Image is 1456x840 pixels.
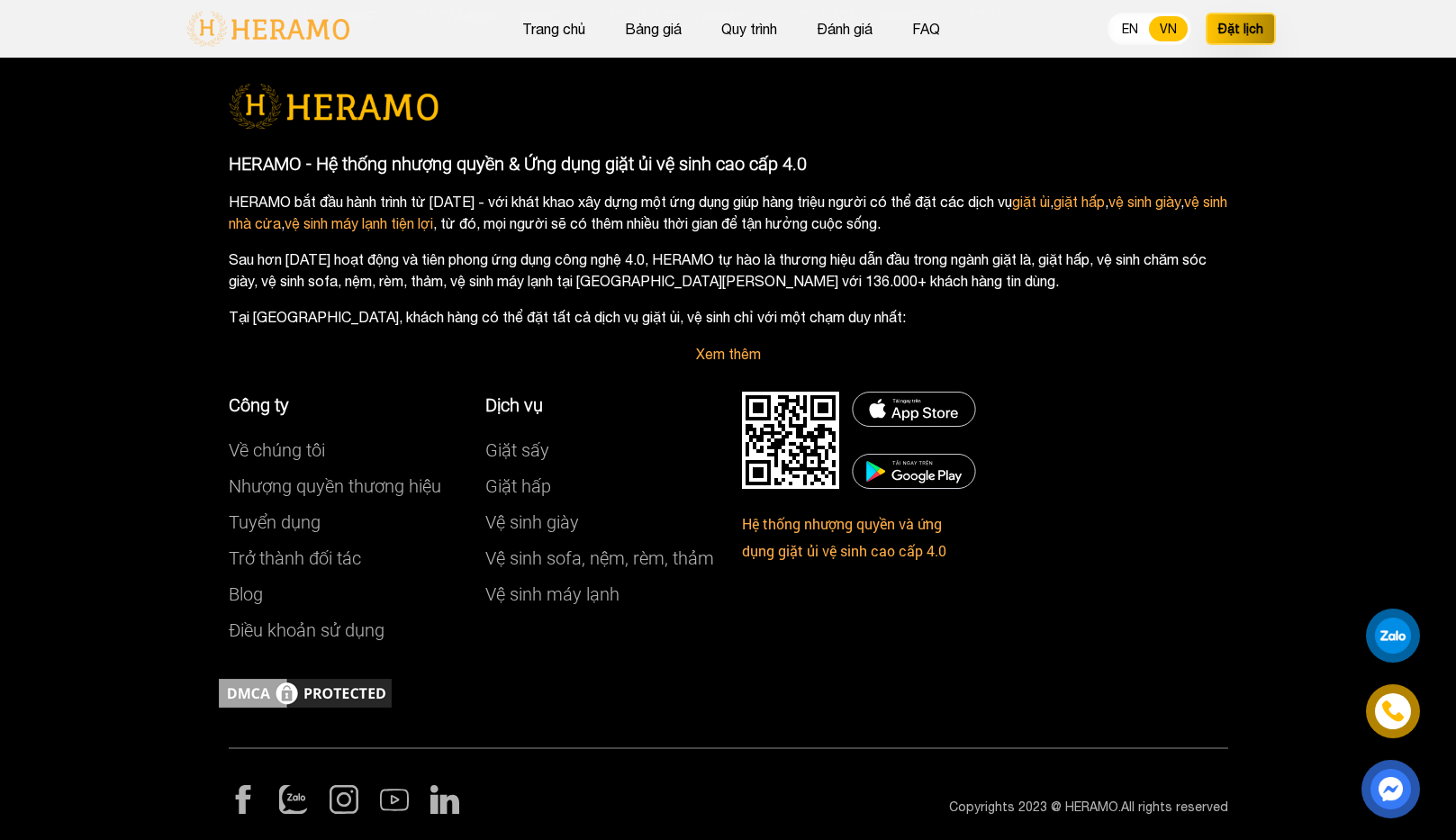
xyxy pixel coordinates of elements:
[229,306,1228,328] p: Tại [GEOGRAPHIC_DATA], khách hàng có thể đặt tất cả dịch vụ giặt ủi, vệ sinh chỉ với một chạm duy...
[811,17,878,41] button: Đánh giá
[181,10,355,48] img: logo-with-text.png
[229,785,258,814] img: facebook-nav-icon
[229,191,1228,234] p: HERAMO bắt đầu hành trình từ [DATE] - với khát khao xây dựng một ứng dụng giúp hàng triệu người c...
[485,392,715,419] p: Dịch vụ
[485,475,551,497] a: Giặt hấp
[430,785,459,814] img: linkendin-nav-icon
[742,392,839,489] img: DMCA.com Protection Status
[1149,16,1188,41] button: VN
[1012,194,1050,210] a: giặt ủi
[485,439,549,461] a: Giặt sấy
[285,215,433,231] a: vệ sinh máy lạnh tiện lợi
[696,346,761,362] a: Xem thêm
[229,248,1228,292] p: Sau hơn [DATE] hoạt động và tiên phong ứng dụng công nghệ 4.0, HERAMO tự hào là thương hiệu dẫn đ...
[742,798,1228,817] p: Copyrights 2023 @ HERAMO.All rights reserved
[229,84,439,129] img: logo
[742,514,946,560] a: Hệ thống nhượng quyền và ứng dụng giặt ủi vệ sinh cao cấp 4.0
[1369,687,1417,736] a: phone-icon
[229,475,441,497] a: Nhượng quyền thương hiệu
[716,17,782,41] button: Quy trình
[215,675,395,711] img: DMCA.com Protection Status
[229,392,458,419] p: Công ty
[485,547,714,569] a: Vệ sinh sofa, nệm, rèm, thảm
[485,511,579,533] a: Vệ sinh giày
[380,785,409,814] img: youtube-nav-icon
[852,392,976,427] img: DMCA.com Protection Status
[229,439,325,461] a: Về chúng tôi
[215,683,395,700] a: DMCA.com Protection Status
[229,547,361,569] a: Trở thành đối tác
[907,17,945,41] button: FAQ
[1111,16,1149,41] button: EN
[852,454,976,489] img: DMCA.com Protection Status
[485,583,619,605] a: Vệ sinh máy lạnh
[229,619,384,641] a: Điều khoản sử dụng
[330,785,358,814] img: instagram-nav-icon
[1054,194,1105,210] a: giặt hấp
[1383,701,1403,721] img: phone-icon
[619,17,687,41] button: Bảng giá
[229,150,1228,177] p: HERAMO - Hệ thống nhượng quyền & Ứng dụng giặt ủi vệ sinh cao cấp 4.0
[229,583,263,605] a: Blog
[279,785,308,814] img: zalo-nav-icon
[1206,13,1276,45] button: Đặt lịch
[229,511,321,533] a: Tuyển dụng
[517,17,591,41] button: Trang chủ
[1108,194,1180,210] a: vệ sinh giày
